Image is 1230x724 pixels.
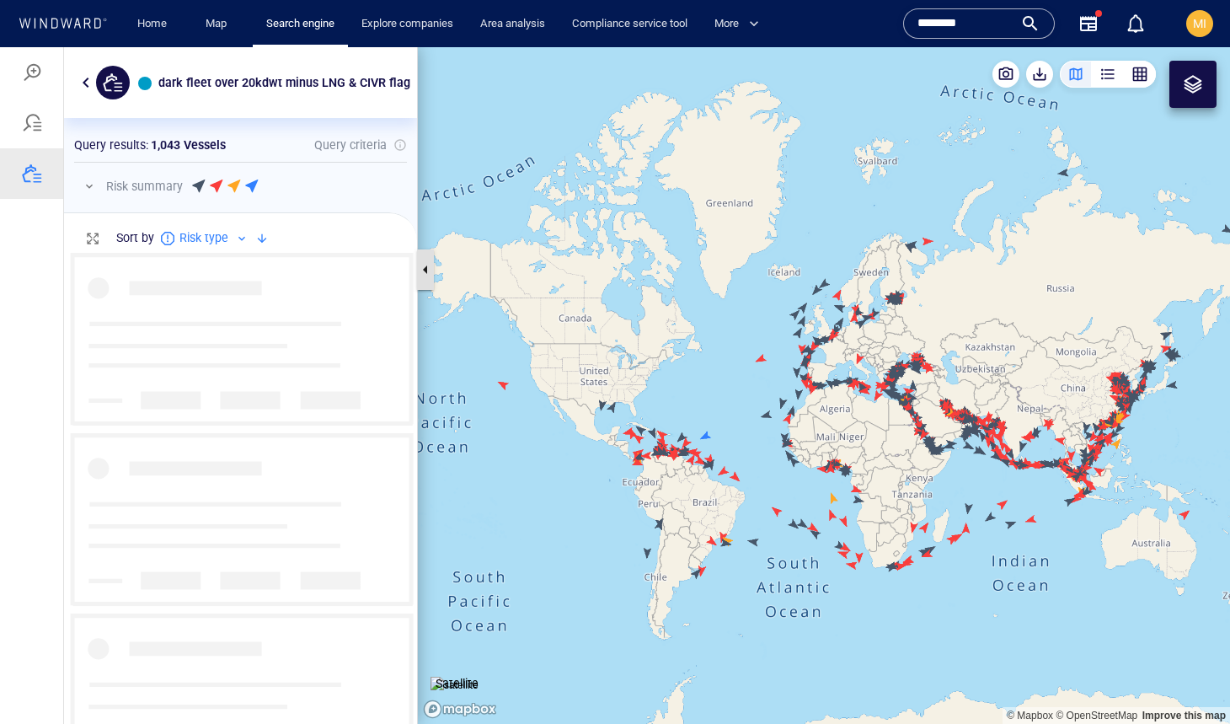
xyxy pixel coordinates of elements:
a: Mapbox logo [423,652,497,672]
p: Risk type [179,180,228,201]
p: Satellite [436,626,479,646]
a: Map [199,9,239,39]
p: Query criteria [314,88,387,108]
img: satellite [430,630,479,646]
a: Area analysis [473,9,552,39]
p: Query results : [74,88,148,108]
span: More [714,14,759,34]
button: Home [125,9,179,39]
span: MI [1193,17,1206,30]
a: Mapbox [1007,662,1053,674]
a: Map feedback [1142,662,1226,674]
h6: dark fleet over 20kdwt minus LNG & CIVR flag [158,25,410,46]
a: Compliance service tool [565,9,694,39]
p: 1,043 Vessels [151,88,226,108]
button: MI [1183,7,1217,40]
a: Home [131,9,174,39]
button: Map [192,9,246,39]
a: OpenStreetMap [1056,662,1137,674]
div: Notification center [1126,13,1146,34]
a: Search engine [259,9,341,39]
p: Sort by [116,180,154,201]
p: Risk summary [106,129,183,149]
a: Explore companies [355,9,460,39]
iframe: Chat [1158,648,1217,711]
button: More [708,9,773,39]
